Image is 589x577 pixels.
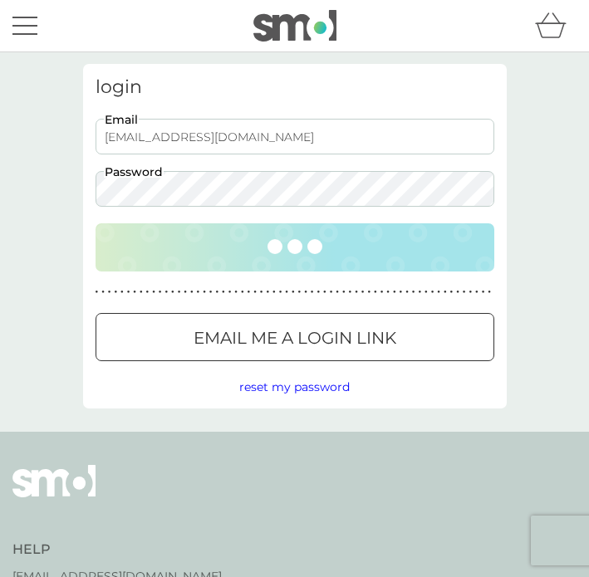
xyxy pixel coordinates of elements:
p: ● [450,288,454,296]
p: ● [298,288,302,296]
p: ● [279,288,282,296]
button: menu [12,10,37,42]
p: ● [342,288,346,296]
p: ● [253,288,257,296]
p: ● [215,288,218,296]
p: ● [171,288,174,296]
p: ● [114,288,117,296]
div: basket [535,9,577,42]
p: ● [482,288,485,296]
p: ● [444,288,447,296]
p: ● [425,288,428,296]
p: ● [386,288,390,296]
p: ● [272,288,276,296]
p: ● [209,288,213,296]
p: ● [159,288,162,296]
p: ● [248,288,251,296]
p: ● [393,288,396,296]
p: ● [96,288,99,296]
p: ● [190,288,194,296]
p: ● [108,288,111,296]
p: ● [133,288,136,296]
p: ● [475,288,479,296]
p: ● [311,288,314,296]
p: ● [266,288,269,296]
p: ● [234,288,238,296]
p: ● [323,288,326,296]
img: smol [253,10,336,42]
p: ● [431,288,434,296]
p: ● [374,288,377,296]
button: reset my password [239,378,350,396]
p: ● [178,288,181,296]
p: ● [488,288,491,296]
p: ● [146,288,150,296]
p: Email me a login link [194,325,396,351]
p: ● [367,288,371,296]
p: ● [380,288,384,296]
p: ● [349,288,352,296]
p: ● [140,288,143,296]
p: ● [241,288,244,296]
img: smol [12,465,96,521]
p: ● [260,288,263,296]
p: ● [184,288,187,296]
p: ● [355,288,358,296]
p: ● [469,288,472,296]
p: ● [203,288,206,296]
p: ● [437,288,440,296]
p: ● [197,288,200,296]
h3: login [96,76,494,98]
p: ● [292,288,295,296]
p: ● [304,288,307,296]
h4: Help [12,540,222,559]
p: ● [405,288,409,296]
p: ● [361,288,365,296]
p: ● [120,288,124,296]
p: ● [456,288,459,296]
p: ● [222,288,225,296]
p: ● [400,288,403,296]
p: ● [164,288,168,296]
span: reset my password [239,379,350,394]
p: ● [127,288,130,296]
p: ● [228,288,232,296]
p: ● [330,288,333,296]
p: ● [336,288,339,296]
p: ● [152,288,155,296]
p: ● [317,288,320,296]
button: Email me a login link [96,313,494,361]
p: ● [418,288,421,296]
p: ● [463,288,466,296]
p: ● [412,288,415,296]
p: ● [285,288,288,296]
p: ● [101,288,105,296]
